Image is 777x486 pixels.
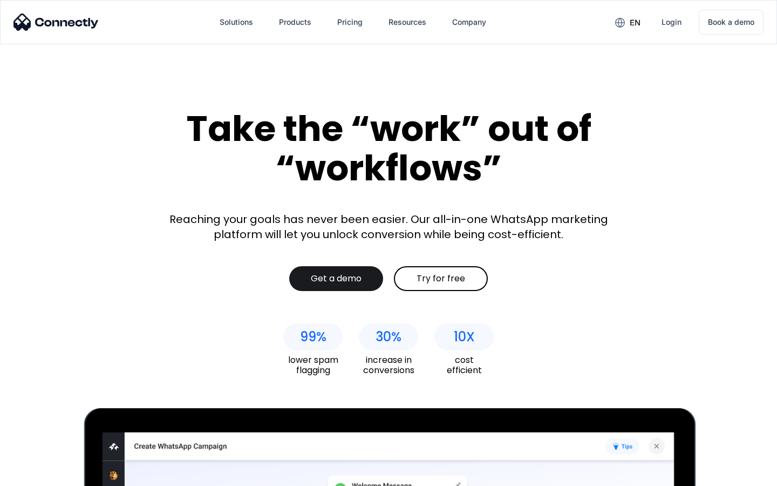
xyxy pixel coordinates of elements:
[452,15,486,30] div: Company
[13,13,99,31] img: Connectly Logo
[162,212,615,242] div: Reaching your goals has never been easier. Our all-in-one WhatsApp marketing platform will let yo...
[146,109,631,187] div: Take the “work” out of “workflows”
[454,329,475,345] div: 10X
[311,273,362,284] div: Get a demo
[376,329,401,345] div: 30%
[337,15,363,30] div: Pricing
[434,355,494,375] div: cost efficient
[388,15,426,30] div: Resources
[662,15,681,30] div: Login
[417,273,465,284] div: Try for free
[11,467,65,482] aside: Language selected: English
[279,15,311,30] div: Products
[329,9,371,35] a: Pricing
[359,355,418,375] div: increase in conversions
[394,266,488,291] a: Try for free
[289,266,383,291] a: Get a demo
[300,329,326,345] div: 99%
[653,9,690,35] a: Login
[630,15,640,30] div: en
[22,467,65,482] ul: Language list
[283,355,343,375] div: lower spam flagging
[699,10,764,35] a: Book a demo
[220,15,253,30] div: Solutions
